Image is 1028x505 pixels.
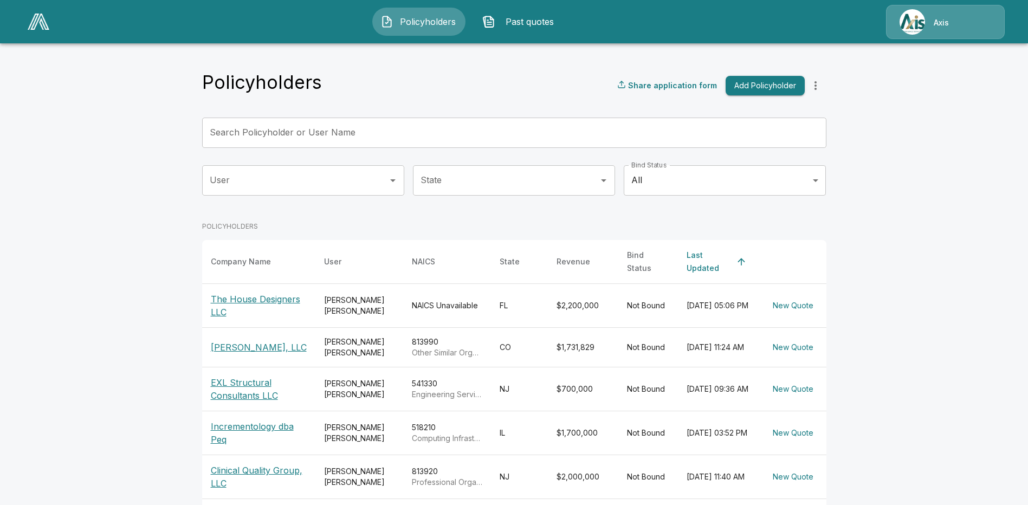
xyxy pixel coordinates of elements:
[211,293,307,319] p: The House Designers LLC
[624,165,826,196] div: All
[482,15,495,28] img: Past quotes Icon
[372,8,465,36] button: Policyholders IconPolicyholders
[768,423,818,443] button: New Quote
[491,327,548,367] td: CO
[721,76,805,96] a: Add Policyholder
[412,378,482,400] div: 541330
[900,9,925,35] img: Agency Icon
[324,466,395,488] div: [PERSON_NAME] [PERSON_NAME]
[768,467,818,487] button: New Quote
[618,283,678,327] td: Not Bound
[678,367,760,411] td: [DATE] 09:36 AM
[211,255,271,268] div: Company Name
[687,249,732,275] div: Last Updated
[211,420,307,446] p: Incrementology dba Peq
[768,379,818,399] button: New Quote
[324,255,341,268] div: User
[631,160,667,170] label: Bind Status
[324,295,395,316] div: [PERSON_NAME] [PERSON_NAME]
[491,283,548,327] td: FL
[618,455,678,498] td: Not Bound
[324,336,395,358] div: [PERSON_NAME] [PERSON_NAME]
[202,71,322,94] h4: Policyholders
[500,15,559,28] span: Past quotes
[768,338,818,358] button: New Quote
[412,347,482,358] p: Other Similar Organizations (except Business, Professional, Labor, and Political Organizations)
[412,422,482,444] div: 518210
[628,80,717,91] p: Share application form
[412,389,482,400] p: Engineering Services
[412,466,482,488] div: 813920
[398,15,457,28] span: Policyholders
[491,411,548,455] td: IL
[412,433,482,444] p: Computing Infrastructure Providers, Data Processing, Web Hosting, and Related Services
[211,464,307,490] p: Clinical Quality Group, LLC
[324,378,395,400] div: [PERSON_NAME] [PERSON_NAME]
[678,327,760,367] td: [DATE] 11:24 AM
[678,283,760,327] td: [DATE] 05:06 PM
[500,255,520,268] div: State
[768,296,818,316] button: New Quote
[618,411,678,455] td: Not Bound
[618,327,678,367] td: Not Bound
[618,240,678,284] th: Bind Status
[678,455,760,498] td: [DATE] 11:40 AM
[805,75,826,96] button: more
[385,173,400,188] button: Open
[202,222,826,231] p: POLICYHOLDERS
[211,341,307,354] p: [PERSON_NAME], LLC
[548,283,618,327] td: $2,200,000
[412,255,435,268] div: NAICS
[934,17,949,28] p: Axis
[548,411,618,455] td: $1,700,000
[403,283,491,327] td: NAICS Unavailable
[211,376,307,402] p: EXL Structural Consultants LLC
[726,76,805,96] button: Add Policyholder
[380,15,393,28] img: Policyholders Icon
[474,8,567,36] button: Past quotes IconPast quotes
[678,411,760,455] td: [DATE] 03:52 PM
[557,255,590,268] div: Revenue
[548,327,618,367] td: $1,731,829
[324,422,395,444] div: [PERSON_NAME] [PERSON_NAME]
[28,14,49,30] img: AA Logo
[491,367,548,411] td: NJ
[491,455,548,498] td: NJ
[886,5,1005,39] a: Agency IconAxis
[548,367,618,411] td: $700,000
[548,455,618,498] td: $2,000,000
[596,173,611,188] button: Open
[412,336,482,358] div: 813990
[412,477,482,488] p: Professional Organizations
[618,367,678,411] td: Not Bound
